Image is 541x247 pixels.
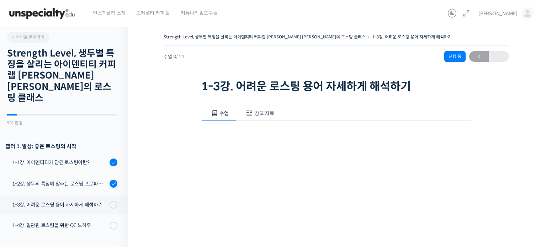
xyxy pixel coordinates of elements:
span: ← [469,52,489,61]
a: 강의로 돌아가기 [7,32,50,43]
div: 1-1강. 아이덴티티가 담긴 로스팅이란? [12,159,107,166]
div: 1-4강. 일관된 로스팅을 위한 QC 노하우 [12,221,107,229]
a: 1-3강. 어려운 로스팅 용어 자세하게 해석하기 [372,34,452,39]
div: 9% 진행 [7,121,117,125]
span: 수업 [219,110,229,117]
span: [PERSON_NAME] [478,10,518,17]
span: 강의로 돌아가기 [11,34,44,40]
h2: Strength Level, 생두별 특징을 살리는 아이덴티티 커피랩 [PERSON_NAME] [PERSON_NAME]의 로스팅 클래스 [7,48,117,103]
span: 수업 3 [164,54,185,59]
h3: 챕터 1. 발상: 좋은 로스팅의 시작 [5,141,117,151]
span: / 21 [176,54,185,60]
a: Strength Level, 생두별 특징을 살리는 아이덴티티 커피랩 [PERSON_NAME] [PERSON_NAME]의 로스팅 클래스 [164,34,366,39]
div: 1-3강. 어려운 로스팅 용어 자세하게 해석하기 [12,201,107,209]
span: 참고 자료 [255,110,274,117]
div: 진행 중 [444,51,466,62]
h1: 1-3강. 어려운 로스팅 용어 자세하게 해석하기 [201,80,472,93]
div: 1-2강. 생두의 특징에 맞추는 로스팅 프로파일 'Stength Level' [12,180,107,188]
a: ←이전 [469,51,489,62]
